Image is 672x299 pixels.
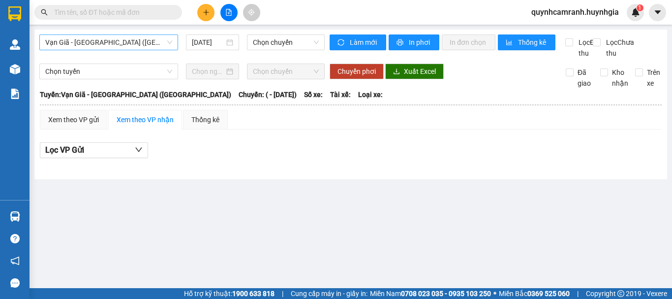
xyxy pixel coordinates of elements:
[10,211,20,222] img: warehouse-icon
[10,278,20,288] span: message
[40,142,148,158] button: Lọc VP Gửi
[248,9,255,16] span: aim
[10,64,20,74] img: warehouse-icon
[518,37,548,48] span: Thống kê
[330,89,351,100] span: Tài xế:
[197,4,214,21] button: plus
[291,288,367,299] span: Cung cấp máy in - giấy in:
[54,7,170,18] input: Tìm tên, số ĐT hoặc mã đơn
[330,64,384,79] button: Chuyển phơi
[350,37,378,48] span: Làm mới
[10,234,20,243] span: question-circle
[184,288,275,299] span: Hỗ trợ kỹ thuật:
[232,290,275,298] strong: 1900 633 818
[608,67,632,89] span: Kho nhận
[253,35,319,50] span: Chọn chuyến
[389,34,439,50] button: printerIn phơi
[243,4,260,21] button: aim
[409,37,431,48] span: In phơi
[401,290,491,298] strong: 0708 023 035 - 0935 103 250
[41,9,48,16] span: search
[638,4,641,11] span: 1
[45,144,84,156] span: Lọc VP Gửi
[442,34,495,50] button: In đơn chọn
[358,89,383,100] span: Loại xe:
[203,9,210,16] span: plus
[337,39,346,47] span: sync
[527,290,570,298] strong: 0369 525 060
[282,288,283,299] span: |
[40,91,231,99] b: Tuyến: Vạn Giã - [GEOGRAPHIC_DATA] ([GEOGRAPHIC_DATA])
[225,9,232,16] span: file-add
[330,34,386,50] button: syncLàm mới
[637,4,643,11] sup: 1
[239,89,297,100] span: Chuyến: ( - [DATE])
[48,114,99,125] div: Xem theo VP gửi
[523,6,627,18] span: quynhcamranh.huynhgia
[499,288,570,299] span: Miền Bắc
[575,37,600,59] span: Lọc Đã thu
[385,64,444,79] button: downloadXuất Excel
[397,39,405,47] span: printer
[191,114,219,125] div: Thống kê
[10,256,20,266] span: notification
[649,4,666,21] button: caret-down
[220,4,238,21] button: file-add
[10,39,20,50] img: warehouse-icon
[45,64,172,79] span: Chọn tuyến
[506,39,514,47] span: bar-chart
[304,89,323,100] span: Số xe:
[370,288,491,299] span: Miền Nam
[493,292,496,296] span: ⚪️
[498,34,555,50] button: bar-chartThống kê
[253,64,319,79] span: Chọn chuyến
[653,8,662,17] span: caret-down
[8,6,21,21] img: logo-vxr
[192,66,224,77] input: Chọn ngày
[135,146,143,154] span: down
[192,37,224,48] input: 12/08/2025
[117,114,174,125] div: Xem theo VP nhận
[574,67,595,89] span: Đã giao
[10,89,20,99] img: solution-icon
[45,35,172,50] span: Vạn Giã - Sài Gòn (Hàng hóa)
[643,67,664,89] span: Trên xe
[602,37,636,59] span: Lọc Chưa thu
[577,288,579,299] span: |
[617,290,624,297] span: copyright
[631,8,640,17] img: icon-new-feature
